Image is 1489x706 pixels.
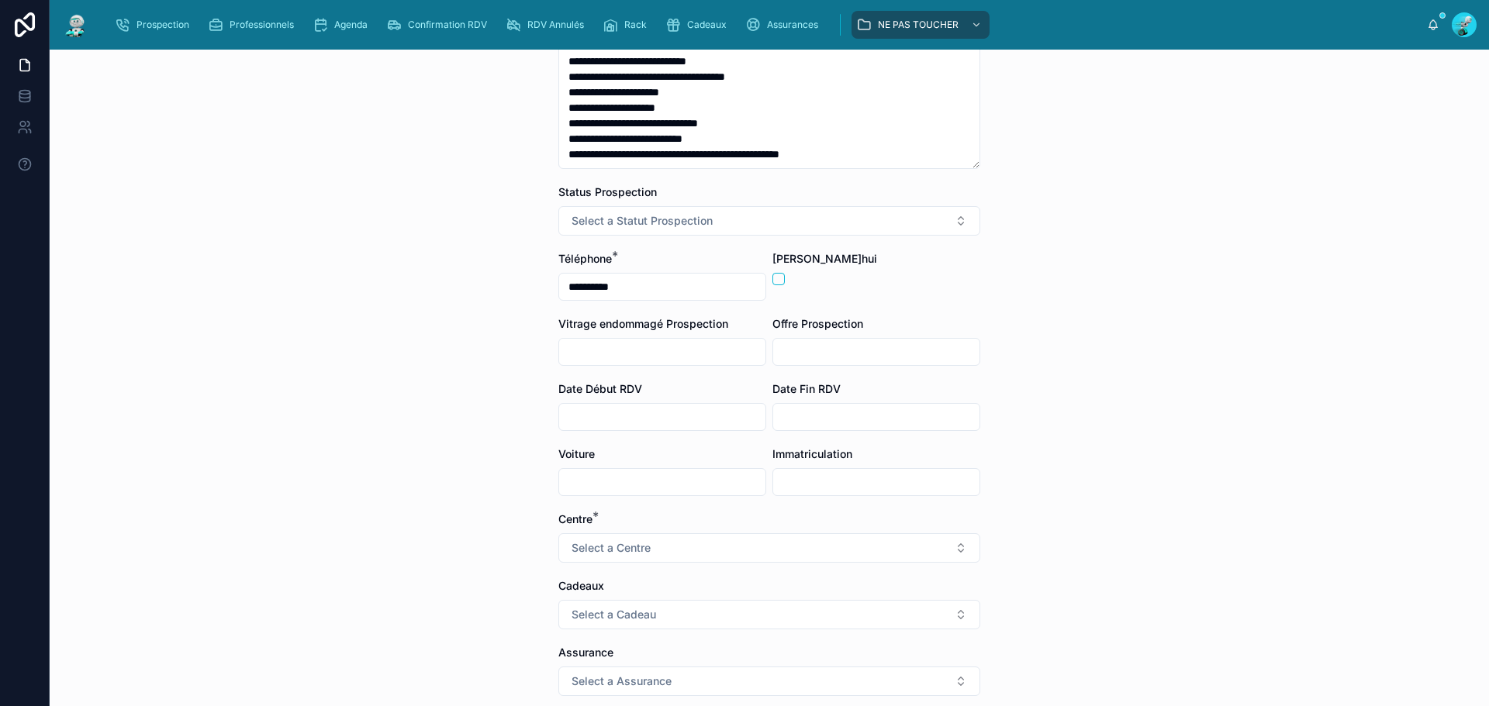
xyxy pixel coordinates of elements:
[572,213,713,229] span: Select a Statut Prospection
[558,382,642,395] span: Date Début RDV
[558,447,595,460] span: Voiture
[572,540,651,556] span: Select a Centre
[558,512,592,525] span: Centre
[772,317,863,330] span: Offre Prospection
[203,11,305,39] a: Professionnels
[572,607,656,622] span: Select a Cadeau
[110,11,200,39] a: Prospection
[501,11,595,39] a: RDV Annulés
[62,12,90,37] img: App logo
[558,185,657,198] span: Status Prospection
[527,19,584,31] span: RDV Annulés
[558,646,613,659] span: Assurance
[558,579,604,592] span: Cadeaux
[741,11,829,39] a: Assurances
[230,19,294,31] span: Professionnels
[852,11,990,39] a: NE PAS TOUCHER
[558,666,980,696] button: Select Button
[136,19,189,31] span: Prospection
[382,11,498,39] a: Confirmation RDV
[878,19,959,31] span: NE PAS TOUCHER
[624,19,647,31] span: Rack
[558,317,728,330] span: Vitrage endommagé Prospection
[767,19,818,31] span: Assurances
[661,11,738,39] a: Cadeaux
[558,206,980,236] button: Select Button
[308,11,378,39] a: Agenda
[772,252,877,265] span: [PERSON_NAME]hui
[408,19,487,31] span: Confirmation RDV
[598,11,658,39] a: Rack
[772,382,841,395] span: Date Fin RDV
[102,8,1427,42] div: scrollable content
[772,447,852,460] span: Immatriculation
[558,533,980,563] button: Select Button
[572,673,672,689] span: Select a Assurance
[558,252,612,265] span: Téléphone
[558,600,980,629] button: Select Button
[334,19,368,31] span: Agenda
[687,19,727,31] span: Cadeaux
